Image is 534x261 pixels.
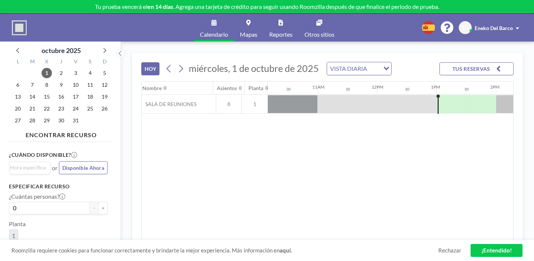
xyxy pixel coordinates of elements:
[42,68,52,78] span: miércoles, 1 de octubre de 2025
[90,202,99,214] button: -
[70,103,81,114] span: viernes, 24 de octubre de 2025
[62,165,104,171] span: Disponible Ahora
[42,45,81,56] div: octubre 2025
[12,232,15,239] span: 1
[70,115,81,126] span: viernes, 31 de octubre de 2025
[56,80,66,90] span: jueves, 9 de octubre de 2025
[25,57,40,67] div: M
[85,68,95,78] span: sábado, 4 de octubre de 2025
[54,57,69,67] div: J
[142,85,162,92] div: Nombre
[70,68,81,78] span: viernes, 3 de octubre de 2025
[438,247,461,254] a: Rechazar
[194,14,234,42] a: Calendario
[27,103,37,114] span: martes, 21 de octubre de 2025
[327,62,391,75] div: Search for option
[216,101,241,108] span: 8
[13,115,23,126] span: lunes, 27 de octubre de 2025
[462,24,469,31] span: ED
[464,87,469,92] div: 30
[242,101,268,108] span: 1
[27,115,37,126] span: martes, 28 de octubre de 2025
[9,183,108,190] h3: Especificar recurso
[97,57,112,67] div: D
[9,128,113,139] h4: ENCONTRAR RECURSO
[83,57,97,67] div: S
[27,80,37,90] span: martes, 7 de octubre de 2025
[70,80,81,90] span: viernes, 10 de octubre de 2025
[147,3,173,10] b: en 14 días
[99,202,108,214] button: +
[269,32,293,37] span: Reportes
[142,101,197,108] span: SALA DE REUNIONES
[42,80,52,90] span: miércoles, 8 de octubre de 2025
[304,32,334,37] span: Otros sitios
[471,244,523,257] a: ¡Entendido!
[475,25,513,31] span: Eneko Del Barco
[431,84,440,90] div: 1PM
[217,85,237,92] div: Asientos
[99,80,110,90] span: domingo, 12 de octubre de 2025
[56,103,66,114] span: jueves, 23 de octubre de 2025
[11,247,438,254] span: Roomzilla requiere cookies para funcionar correctamente y brindarte la mejor experiencia. Más inf...
[248,85,263,92] div: Planta
[12,20,27,35] img: organization-logo
[99,68,110,78] span: domingo, 5 de octubre de 2025
[329,64,369,73] span: VISTA DIARIA
[9,193,65,200] label: ¿Cuántas personas?
[10,163,46,172] input: Search for option
[200,32,228,37] span: Calendario
[240,32,257,37] span: Mapas
[56,115,66,126] span: jueves, 30 de octubre de 2025
[68,57,83,67] div: V
[13,92,23,102] span: lunes, 13 de octubre de 2025
[11,57,25,67] div: L
[263,14,299,42] a: Reportes
[9,162,50,173] div: Search for option
[280,247,292,254] a: aquí.
[99,92,110,102] span: domingo, 19 de octubre de 2025
[439,62,514,75] button: TUS RESERVAS
[42,115,52,126] span: miércoles, 29 de octubre de 2025
[286,87,291,92] div: 30
[141,62,159,75] button: HOY
[490,84,500,90] div: 2PM
[312,84,324,90] div: 11AM
[59,161,108,174] button: Disponible Ahora
[27,92,37,102] span: martes, 14 de octubre de 2025
[99,103,110,114] span: domingo, 26 de octubre de 2025
[85,92,95,102] span: sábado, 18 de octubre de 2025
[13,103,23,114] span: lunes, 20 de octubre de 2025
[405,87,409,92] div: 30
[42,103,52,114] span: miércoles, 22 de octubre de 2025
[299,14,340,42] a: Otros sitios
[52,164,57,172] span: or
[13,80,23,90] span: lunes, 6 de octubre de 2025
[9,220,26,228] label: Planta
[70,92,81,102] span: viernes, 17 de octubre de 2025
[56,92,66,102] span: jueves, 16 de octubre de 2025
[346,87,350,92] div: 30
[85,103,95,114] span: sábado, 25 de octubre de 2025
[85,80,95,90] span: sábado, 11 de octubre de 2025
[56,68,66,78] span: jueves, 2 de octubre de 2025
[369,64,379,73] input: Search for option
[42,92,52,102] span: miércoles, 15 de octubre de 2025
[234,14,263,42] a: Mapas
[372,84,383,90] div: 12PM
[189,63,319,74] span: miércoles, 1 de octubre de 2025
[40,57,54,67] div: X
